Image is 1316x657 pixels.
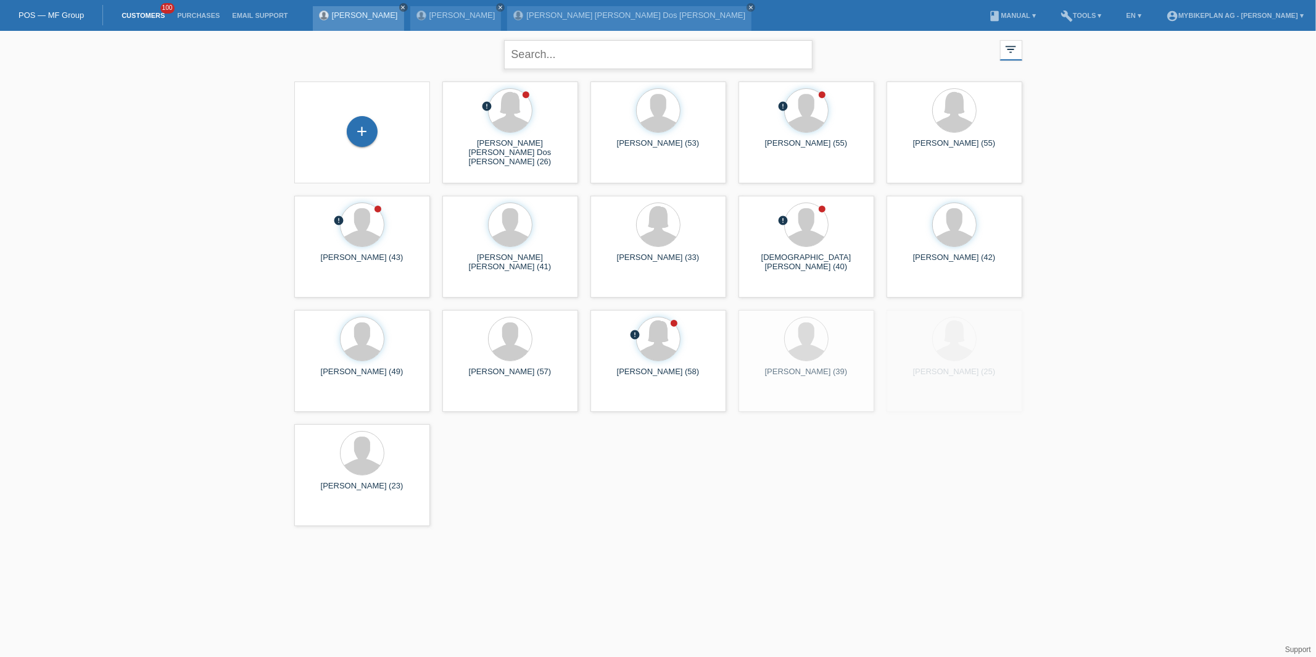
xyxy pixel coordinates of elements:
[630,329,641,342] div: unconfirmed, pending
[1160,12,1310,19] a: account_circleMybikeplan AG - [PERSON_NAME] ▾
[1166,10,1178,22] i: account_circle
[226,12,294,19] a: Email Support
[304,481,420,501] div: [PERSON_NAME] (23)
[429,10,495,20] a: [PERSON_NAME]
[482,101,493,114] div: unconfirmed, pending
[1061,10,1073,22] i: build
[896,367,1012,387] div: [PERSON_NAME] (25)
[896,138,1012,158] div: [PERSON_NAME] (55)
[400,4,407,10] i: close
[19,10,84,20] a: POS — MF Group
[778,101,789,114] div: unconfirmed, pending
[982,12,1042,19] a: bookManual ▾
[171,12,226,19] a: Purchases
[630,329,641,340] i: error
[988,10,1001,22] i: book
[526,10,745,20] a: [PERSON_NAME] [PERSON_NAME] Dos [PERSON_NAME]
[748,367,864,387] div: [PERSON_NAME] (39)
[452,138,568,161] div: [PERSON_NAME] [PERSON_NAME] Dos [PERSON_NAME] (26)
[334,215,345,226] i: error
[778,215,789,228] div: unconfirmed, pending
[452,253,568,272] div: [PERSON_NAME] [PERSON_NAME] (41)
[334,215,345,228] div: unconfirmed, pending
[600,138,716,158] div: [PERSON_NAME] (53)
[748,253,864,272] div: [DEMOGRAPHIC_DATA][PERSON_NAME] (40)
[747,3,755,12] a: close
[748,4,754,10] i: close
[347,121,377,142] div: Add customer
[482,101,493,112] i: error
[896,253,1012,272] div: [PERSON_NAME] (42)
[304,253,420,272] div: [PERSON_NAME] (43)
[1004,43,1018,56] i: filter_list
[778,215,789,226] i: error
[497,4,503,10] i: close
[332,10,398,20] a: [PERSON_NAME]
[304,367,420,387] div: [PERSON_NAME] (49)
[504,40,813,69] input: Search...
[160,3,175,14] span: 100
[496,3,505,12] a: close
[778,101,789,112] i: error
[1054,12,1108,19] a: buildTools ▾
[748,138,864,158] div: [PERSON_NAME] (55)
[1120,12,1148,19] a: EN ▾
[115,12,171,19] a: Customers
[452,367,568,387] div: [PERSON_NAME] (57)
[399,3,408,12] a: close
[600,253,716,272] div: [PERSON_NAME] (33)
[600,367,716,387] div: [PERSON_NAME] (58)
[1285,645,1311,654] a: Support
